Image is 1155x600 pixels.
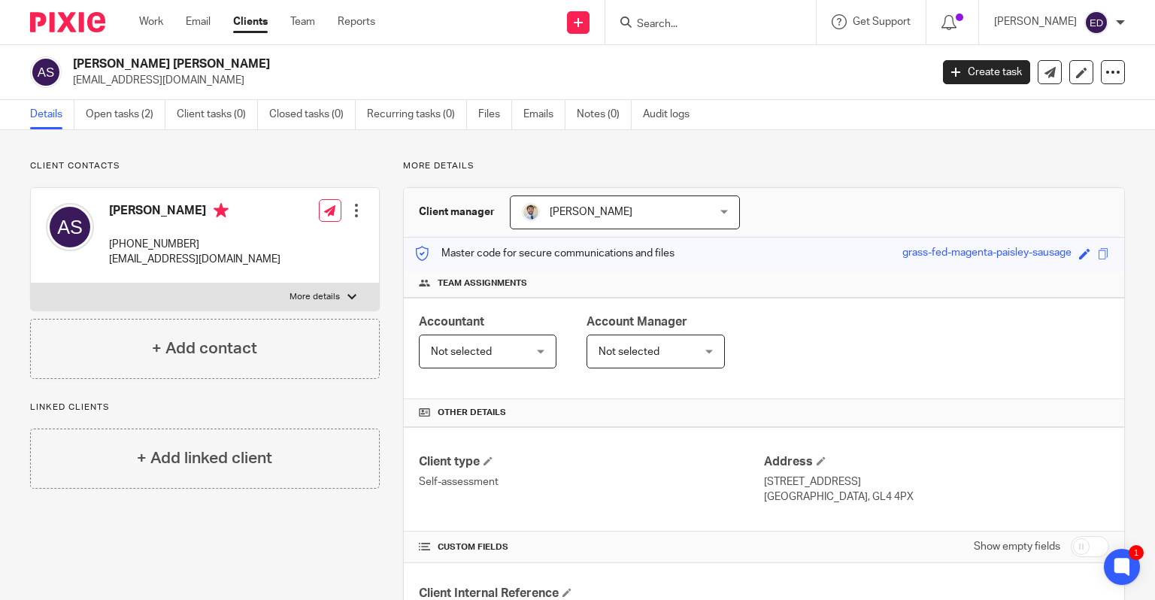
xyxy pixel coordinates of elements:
[943,60,1030,84] a: Create task
[438,277,527,289] span: Team assignments
[974,539,1060,554] label: Show empty fields
[152,337,257,360] h4: + Add contact
[587,316,687,328] span: Account Manager
[994,14,1077,29] p: [PERSON_NAME]
[290,291,340,303] p: More details
[73,56,751,72] h2: [PERSON_NAME] [PERSON_NAME]
[764,474,1109,489] p: [STREET_ADDRESS]
[419,454,764,470] h4: Client type
[853,17,911,27] span: Get Support
[73,73,920,88] p: [EMAIL_ADDRESS][DOMAIN_NAME]
[30,402,380,414] p: Linked clients
[1129,545,1144,560] div: 1
[635,18,771,32] input: Search
[338,14,375,29] a: Reports
[764,454,1109,470] h4: Address
[419,541,764,553] h4: CUSTOM FIELDS
[419,474,764,489] p: Self-assessment
[139,14,163,29] a: Work
[478,100,512,129] a: Files
[523,100,565,129] a: Emails
[86,100,165,129] a: Open tasks (2)
[599,347,659,357] span: Not selected
[109,252,280,267] p: [EMAIL_ADDRESS][DOMAIN_NAME]
[30,56,62,88] img: svg%3E
[1084,11,1108,35] img: svg%3E
[415,246,675,261] p: Master code for secure communications and files
[30,100,74,129] a: Details
[367,100,467,129] a: Recurring tasks (0)
[438,407,506,419] span: Other details
[902,245,1072,262] div: grass-fed-magenta-paisley-sausage
[186,14,211,29] a: Email
[233,14,268,29] a: Clients
[30,160,380,172] p: Client contacts
[46,203,94,251] img: svg%3E
[419,205,495,220] h3: Client manager
[177,100,258,129] a: Client tasks (0)
[643,100,701,129] a: Audit logs
[109,203,280,222] h4: [PERSON_NAME]
[137,447,272,470] h4: + Add linked client
[109,237,280,252] p: [PHONE_NUMBER]
[403,160,1125,172] p: More details
[419,316,484,328] span: Accountant
[431,347,492,357] span: Not selected
[30,12,105,32] img: Pixie
[577,100,632,129] a: Notes (0)
[522,203,540,221] img: 1693835698283.jfif
[269,100,356,129] a: Closed tasks (0)
[290,14,315,29] a: Team
[214,203,229,218] i: Primary
[764,489,1109,505] p: [GEOGRAPHIC_DATA], GL4 4PX
[550,207,632,217] span: [PERSON_NAME]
